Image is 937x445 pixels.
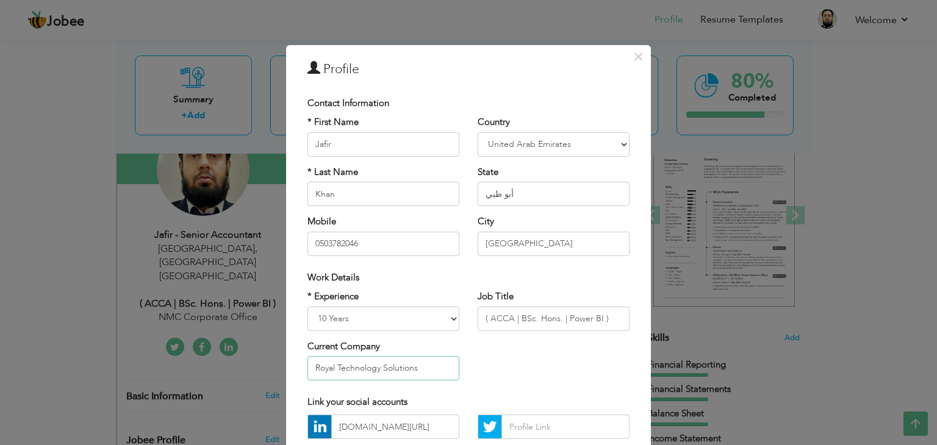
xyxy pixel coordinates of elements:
[478,116,510,129] label: Country
[633,46,644,68] span: ×
[307,116,359,129] label: * First Name
[478,415,501,438] img: Twitter
[307,290,359,303] label: * Experience
[628,47,648,66] button: Close
[501,415,630,439] input: Profile Link
[307,340,380,353] label: Current Company
[307,166,358,179] label: * Last Name
[478,215,494,228] label: City
[307,396,407,408] span: Link your social accounts
[307,60,630,79] h3: Profile
[331,415,459,439] input: Profile Link
[307,97,389,109] span: Contact Information
[308,415,331,438] img: linkedin
[307,215,336,228] label: Mobile
[478,290,514,303] label: Job Title
[307,271,359,283] span: Work Details
[478,166,498,179] label: State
